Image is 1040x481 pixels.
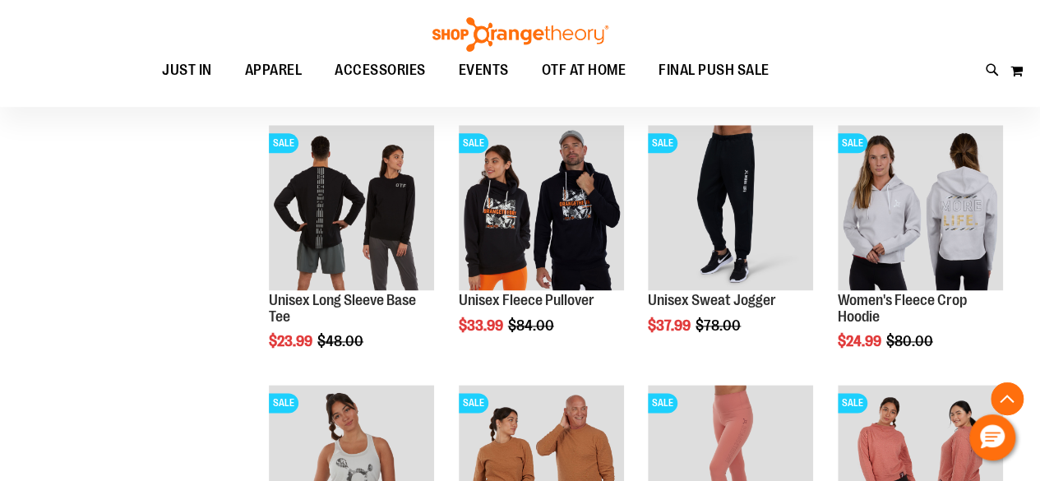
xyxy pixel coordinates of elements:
[838,133,867,153] span: SALE
[269,133,298,153] span: SALE
[269,125,434,293] a: Product image for Unisex Long Sleeve Base TeeSALE
[269,393,298,413] span: SALE
[696,317,743,334] span: $78.00
[318,52,442,90] a: ACCESSORIES
[459,125,624,290] img: Product image for Unisex Fleece Pullover
[442,52,525,90] a: EVENTS
[648,317,693,334] span: $37.99
[430,17,611,52] img: Shop Orangetheory
[642,52,786,89] a: FINAL PUSH SALE
[459,125,624,293] a: Product image for Unisex Fleece PulloverSALE
[459,292,594,308] a: Unisex Fleece Pullover
[838,393,867,413] span: SALE
[508,317,557,334] span: $84.00
[459,52,509,89] span: EVENTS
[838,125,1003,290] img: Product image for Womens Fleece Crop Hoodie
[269,292,416,325] a: Unisex Long Sleeve Base Tee
[459,133,488,153] span: SALE
[525,52,643,90] a: OTF AT HOME
[969,414,1015,460] button: Hello, have a question? Let’s chat.
[648,125,813,290] img: Product image for Unisex Sweat Jogger
[459,393,488,413] span: SALE
[146,52,229,90] a: JUST IN
[886,333,936,349] span: $80.00
[659,52,770,89] span: FINAL PUSH SALE
[648,292,776,308] a: Unisex Sweat Jogger
[229,52,319,90] a: APPAREL
[335,52,426,89] span: ACCESSORIES
[269,333,315,349] span: $23.99
[269,125,434,290] img: Product image for Unisex Long Sleeve Base Tee
[838,333,884,349] span: $24.99
[648,133,677,153] span: SALE
[162,52,212,89] span: JUST IN
[838,292,967,325] a: Women's Fleece Crop Hoodie
[245,52,303,89] span: APPAREL
[648,393,677,413] span: SALE
[451,117,632,376] div: product
[459,317,506,334] span: $33.99
[261,117,442,392] div: product
[991,382,1024,415] button: Back To Top
[830,117,1011,392] div: product
[648,125,813,293] a: Product image for Unisex Sweat JoggerSALE
[542,52,626,89] span: OTF AT HOME
[317,333,366,349] span: $48.00
[640,117,821,376] div: product
[838,125,1003,293] a: Product image for Womens Fleece Crop HoodieSALE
